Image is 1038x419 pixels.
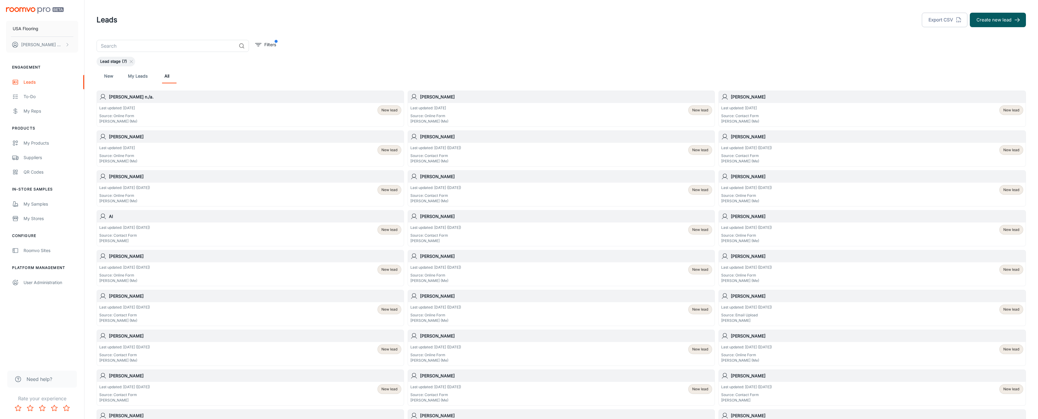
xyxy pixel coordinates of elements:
h6: [PERSON_NAME] [731,133,1023,140]
p: Last updated: [DATE] ([DATE]) [410,265,461,270]
a: New [101,69,116,83]
h6: [PERSON_NAME] [731,333,1023,339]
a: [PERSON_NAME]Last updated: [DATE]Source: Online Form[PERSON_NAME] (Me)New lead [408,91,715,127]
p: Source: Email Upload [721,312,772,318]
h6: [PERSON_NAME] [420,213,712,220]
h6: [PERSON_NAME] [420,333,712,339]
h6: [PERSON_NAME] [731,253,1023,260]
p: Last updated: [DATE] ([DATE]) [721,225,772,230]
p: Last updated: [DATE] [721,105,759,111]
span: New lead [692,147,708,153]
div: My Stores [24,215,78,222]
p: Last updated: [DATE] [410,105,448,111]
p: [PERSON_NAME] [99,238,150,244]
button: Rate 5 star [60,402,72,414]
a: [PERSON_NAME]Last updated: [DATE] ([DATE])Source: Online Form[PERSON_NAME] (Me)New lead [97,250,404,286]
p: [PERSON_NAME] (Me) [721,119,759,124]
p: Source: Contact Form [410,193,461,198]
div: User Administration [24,279,78,286]
button: USA Flooring [6,21,78,37]
span: Need help? [27,376,52,383]
p: Last updated: [DATE] ([DATE]) [721,265,772,270]
p: [PERSON_NAME] (Me) [410,278,461,283]
p: [PERSON_NAME] (Me) [99,158,137,164]
img: Roomvo PRO Beta [6,7,64,14]
span: New lead [381,187,397,193]
p: Source: Contact Form [721,392,772,398]
h6: [PERSON_NAME] [731,293,1023,299]
p: Source: Contact Form [99,352,150,358]
p: [PERSON_NAME] (Me) [99,318,150,323]
p: Last updated: [DATE] ([DATE]) [99,384,150,390]
p: Source: Online Form [410,273,461,278]
p: Last updated: [DATE] ([DATE]) [410,225,461,230]
p: Source: Contact Form [99,392,150,398]
p: Last updated: [DATE] ([DATE]) [410,344,461,350]
h1: Leads [97,14,117,25]
p: [PERSON_NAME] Worthington [21,41,64,48]
p: Last updated: [DATE] ([DATE]) [721,305,772,310]
span: New lead [381,227,397,232]
a: [PERSON_NAME]Last updated: [DATE] ([DATE])Source: Online Form[PERSON_NAME] (Me)New lead [408,290,715,326]
h6: [PERSON_NAME] [731,373,1023,379]
p: USA Flooring [13,25,38,32]
p: Last updated: [DATE] ([DATE]) [410,185,461,190]
a: My Leads [128,69,148,83]
h6: [PERSON_NAME] [731,94,1023,100]
p: [PERSON_NAME] (Me) [99,119,137,124]
a: [PERSON_NAME]Last updated: [DATE] ([DATE])Source: Contact Form[PERSON_NAME] (Me)New lead [408,130,715,167]
span: New lead [381,347,397,352]
span: New lead [1003,267,1019,272]
a: [PERSON_NAME]Last updated: [DATE] ([DATE])Source: Contact Form[PERSON_NAME] (Me)New lead [408,170,715,206]
h6: [PERSON_NAME] [109,253,401,260]
h6: Al [109,213,401,220]
span: New lead [381,267,397,272]
a: All [160,69,174,83]
a: [PERSON_NAME]Last updated: [DATE] ([DATE])Source: Online Form[PERSON_NAME] (Me)New lead [718,250,1026,286]
a: [PERSON_NAME]Last updated: [DATE]Source: Online Form[PERSON_NAME] (Me)New lead [97,130,404,167]
a: [PERSON_NAME]Last updated: [DATE] ([DATE])Source: Contact Form[PERSON_NAME] (Me)New lead [408,369,715,406]
a: [PERSON_NAME]Last updated: [DATE] ([DATE])Source: Online Form[PERSON_NAME] (Me)New lead [718,210,1026,246]
p: Source: Contact Form [721,153,772,158]
p: Source: Online Form [99,193,150,198]
p: [PERSON_NAME] (Me) [721,158,772,164]
p: Last updated: [DATE] ([DATE]) [99,185,150,190]
p: Rate your experience [5,395,79,402]
p: [PERSON_NAME] (Me) [721,238,772,244]
a: [PERSON_NAME]Last updated: [DATE] ([DATE])Source: Online Form[PERSON_NAME] (Me)New lead [718,330,1026,366]
span: New lead [1003,187,1019,193]
a: [PERSON_NAME]Last updated: [DATE] ([DATE])Source: Online Form[PERSON_NAME] (Me)New lead [718,170,1026,206]
p: Source: Online Form [99,153,137,158]
p: [PERSON_NAME] (Me) [721,198,772,204]
p: Last updated: [DATE] ([DATE]) [721,185,772,190]
h6: [PERSON_NAME] [109,133,401,140]
h6: [PERSON_NAME] [420,373,712,379]
button: Rate 3 star [36,402,48,414]
p: [PERSON_NAME] [721,398,772,403]
span: New lead [381,386,397,392]
span: New lead [692,307,708,312]
h6: [PERSON_NAME] [731,213,1023,220]
div: My Reps [24,108,78,114]
p: Source: Contact Form [410,233,461,238]
p: Last updated: [DATE] [99,105,137,111]
h6: [PERSON_NAME] [420,412,712,419]
a: [PERSON_NAME] n./a.Last updated: [DATE]Source: Online Form[PERSON_NAME] (Me)New lead [97,91,404,127]
span: Lead stage (7) [97,59,131,65]
p: Source: Contact Form [410,392,461,398]
a: [PERSON_NAME]Last updated: [DATE] ([DATE])Source: Contact Form[PERSON_NAME] (Me)New lead [97,290,404,326]
p: Source: Online Form [99,113,137,119]
p: Last updated: [DATE] [99,145,137,151]
p: Source: Online Form [721,273,772,278]
p: [PERSON_NAME] [721,318,772,323]
span: New lead [1003,227,1019,232]
span: New lead [381,107,397,113]
p: Source: Contact Form [410,153,461,158]
a: [PERSON_NAME]Last updated: [DATE] ([DATE])Source: Contact Form[PERSON_NAME] (Me)New lead [718,130,1026,167]
h6: [PERSON_NAME] [109,333,401,339]
span: New lead [692,187,708,193]
p: [PERSON_NAME] (Me) [99,358,150,363]
p: [PERSON_NAME] [410,238,461,244]
p: [PERSON_NAME] (Me) [410,198,461,204]
span: New lead [692,267,708,272]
